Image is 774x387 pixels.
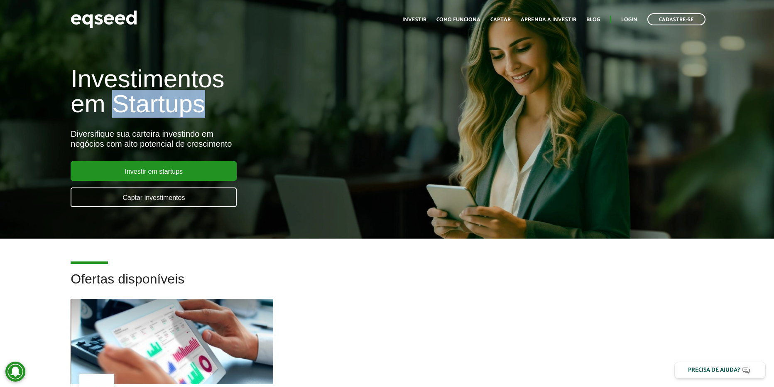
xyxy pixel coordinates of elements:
a: Blog [586,17,600,22]
a: Captar [490,17,511,22]
a: Aprenda a investir [521,17,576,22]
a: Login [621,17,637,22]
a: Captar investimentos [71,187,237,207]
a: Investir [402,17,426,22]
a: Como funciona [436,17,480,22]
a: Cadastre-se [647,13,705,25]
a: Investir em startups [71,161,237,181]
img: EqSeed [71,8,137,30]
h1: Investimentos em Startups [71,67,445,116]
h2: Ofertas disponíveis [71,272,703,299]
div: Diversifique sua carteira investindo em negócios com alto potencial de crescimento [71,129,445,149]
